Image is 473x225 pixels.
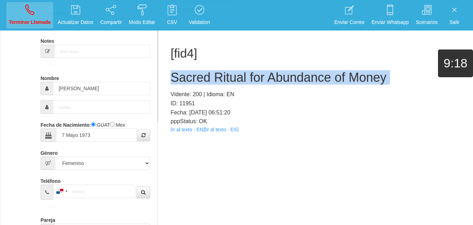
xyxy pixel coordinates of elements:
[41,175,61,185] label: Teléfono
[189,18,210,26] p: Validation
[41,214,55,224] label: Pareja
[41,147,58,157] label: Género
[438,57,473,70] h1: 9:18
[53,100,151,114] input: Apellido
[126,2,158,28] a: Modo Editar
[58,18,93,26] p: Actualizar Datos
[53,185,135,198] input: Teléfono
[171,71,461,85] h2: Sacred Ritual for Abundance of Money
[445,18,464,26] p: Salir
[100,18,122,26] p: Compartir
[41,35,54,45] label: Notes
[41,72,59,82] label: Nombre
[442,2,467,28] a: Salir
[41,119,90,128] label: Fecha de Nacimiento
[54,185,70,198] div: Panama (Panamá): +507
[171,108,461,117] p: Fecha: [DATE] 06:51:20
[413,2,440,28] a: Scenarios
[98,2,124,28] a: Compartir
[160,2,184,28] a: CSV
[332,2,367,28] a: Enviar Correo
[171,117,461,126] p: pppStatus: OK
[205,127,238,132] a: [Ir al texto - ES]
[371,18,409,26] p: Enviar Whatsapp
[9,18,51,26] p: Terminar Llamada
[41,119,151,142] div: : :GUAT :Mex
[171,47,461,60] h1: [fid4]
[91,122,96,127] input: :Quechi GUAT
[171,127,204,132] a: [Ir al texto - EN]
[6,2,53,28] a: Terminar Llamada
[186,2,212,28] a: Validation
[55,2,96,28] a: Actualizar Datos
[171,99,461,108] p: ID: 11951
[334,18,364,26] p: Enviar Correo
[162,18,182,26] p: CSV
[129,18,155,26] p: Modo Editar
[110,122,114,127] input: :Yuca-Mex
[171,90,461,99] p: Vidente: 200 | Idioma: EN
[369,2,411,28] a: Enviar Whatsapp
[416,18,438,26] p: Scenarios
[53,82,151,95] input: Nombre
[54,45,151,58] input: Short-Notes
